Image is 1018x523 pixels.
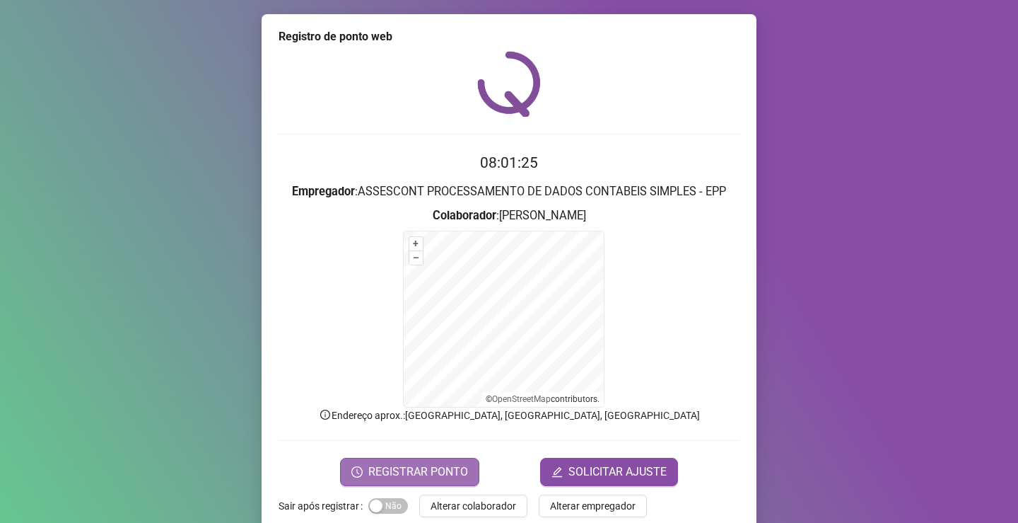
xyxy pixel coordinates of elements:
[492,394,551,404] a: OpenStreetMap
[351,466,363,478] span: clock-circle
[279,408,739,423] p: Endereço aprox. : [GEOGRAPHIC_DATA], [GEOGRAPHIC_DATA], [GEOGRAPHIC_DATA]
[368,464,468,481] span: REGISTRAR PONTO
[409,237,423,251] button: +
[279,207,739,225] h3: : [PERSON_NAME]
[539,495,647,517] button: Alterar empregador
[431,498,516,514] span: Alterar colaborador
[433,209,496,222] strong: Colaborador
[550,498,636,514] span: Alterar empregador
[419,495,527,517] button: Alterar colaborador
[279,495,368,517] label: Sair após registrar
[477,51,541,117] img: QRPoint
[292,185,355,198] strong: Empregador
[340,458,479,486] button: REGISTRAR PONTO
[486,394,599,404] li: © contributors.
[480,154,538,171] time: 08:01:25
[551,466,563,478] span: edit
[409,251,423,265] button: –
[279,183,739,201] h3: : ASSESCONT PROCESSAMENTO DE DADOS CONTABEIS SIMPLES - EPP
[319,408,332,421] span: info-circle
[279,28,739,45] div: Registro de ponto web
[568,464,667,481] span: SOLICITAR AJUSTE
[540,458,678,486] button: editSOLICITAR AJUSTE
